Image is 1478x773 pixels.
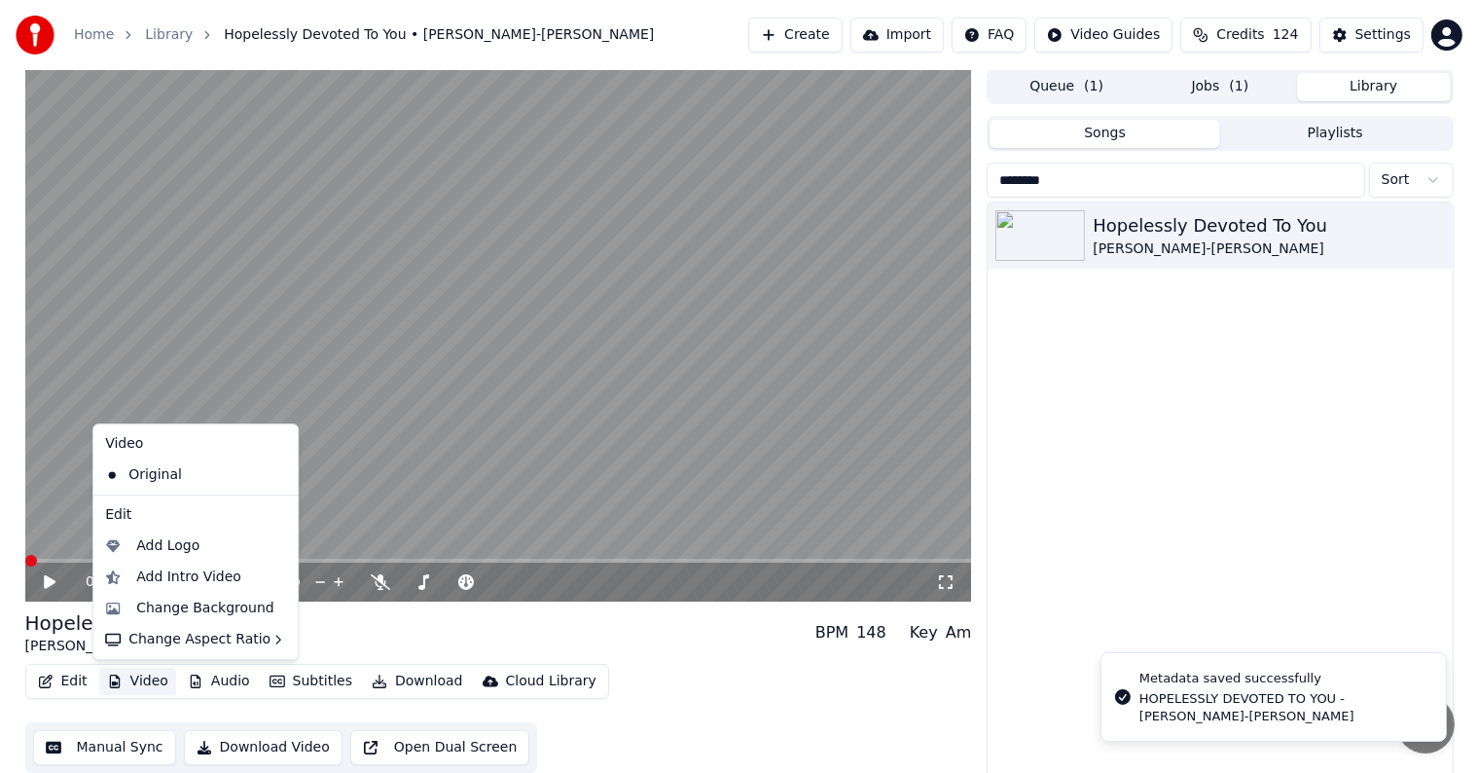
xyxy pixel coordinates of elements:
[910,621,938,644] div: Key
[1273,25,1299,45] span: 124
[262,668,360,695] button: Subtitles
[33,730,176,765] button: Manual Sync
[815,621,848,644] div: BPM
[1139,669,1430,688] div: Metadata saved successfully
[1319,18,1424,53] button: Settings
[16,16,54,55] img: youka
[1355,25,1411,45] div: Settings
[97,460,265,491] div: Original
[86,572,132,592] div: /
[1139,690,1430,725] div: HOPELESSLY DEVOTED TO YOU - [PERSON_NAME]-[PERSON_NAME]
[1382,170,1410,190] span: Sort
[1143,73,1297,101] button: Jobs
[97,499,294,531] div: Edit
[145,25,193,45] a: Library
[1093,212,1444,239] div: Hopelessly Devoted To You
[364,668,471,695] button: Download
[97,624,294,655] div: Change Aspect Ratio
[136,568,241,587] div: Add Intro Video
[74,25,114,45] a: Home
[350,730,530,765] button: Open Dual Screen
[97,428,294,460] div: Video
[506,672,596,691] div: Cloud Library
[1093,239,1444,259] div: [PERSON_NAME]-[PERSON_NAME]
[748,18,843,53] button: Create
[1229,77,1248,96] span: ( 1 )
[1034,18,1172,53] button: Video Guides
[86,572,116,592] span: 0:00
[74,25,654,45] nav: breadcrumb
[1216,25,1264,45] span: Credits
[850,18,944,53] button: Import
[856,621,886,644] div: 148
[25,637,286,656] div: [PERSON_NAME]-[PERSON_NAME]
[136,536,199,556] div: Add Logo
[952,18,1027,53] button: FAQ
[946,621,972,644] div: Am
[136,599,274,618] div: Change Background
[1084,77,1103,96] span: ( 1 )
[1180,18,1311,53] button: Credits124
[30,668,95,695] button: Edit
[224,25,654,45] span: Hopelessly Devoted To You • [PERSON_NAME]-[PERSON_NAME]
[180,668,258,695] button: Audio
[99,668,176,695] button: Video
[25,609,286,637] div: Hopelessly Devoted To You
[990,120,1220,148] button: Songs
[184,730,342,765] button: Download Video
[1297,73,1451,101] button: Library
[1220,120,1451,148] button: Playlists
[990,73,1143,101] button: Queue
